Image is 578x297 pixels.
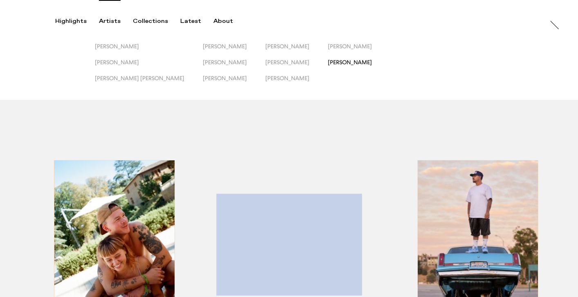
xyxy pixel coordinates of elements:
button: [PERSON_NAME] [328,59,390,75]
button: About [213,18,245,25]
button: [PERSON_NAME] [95,43,203,59]
div: Latest [180,18,201,25]
button: Latest [180,18,213,25]
button: Highlights [55,18,99,25]
button: Collections [133,18,180,25]
button: [PERSON_NAME] [203,75,265,91]
span: [PERSON_NAME] [328,59,372,65]
span: [PERSON_NAME] [265,75,309,81]
button: [PERSON_NAME] [95,59,203,75]
div: Collections [133,18,168,25]
span: [PERSON_NAME] [203,59,247,65]
span: [PERSON_NAME] [265,59,309,65]
span: [PERSON_NAME] [328,43,372,49]
span: [PERSON_NAME] [203,43,247,49]
button: [PERSON_NAME] [265,43,328,59]
button: [PERSON_NAME] [328,43,390,59]
span: [PERSON_NAME] [95,59,139,65]
button: [PERSON_NAME] [265,59,328,75]
div: Highlights [55,18,87,25]
button: [PERSON_NAME] [203,59,265,75]
div: Artists [99,18,121,25]
button: [PERSON_NAME] [PERSON_NAME] [95,75,203,91]
button: Artists [99,18,133,25]
button: [PERSON_NAME] [265,75,328,91]
span: [PERSON_NAME] [203,75,247,81]
span: [PERSON_NAME] [PERSON_NAME] [95,75,184,81]
span: [PERSON_NAME] [95,43,139,49]
button: [PERSON_NAME] [203,43,265,59]
span: [PERSON_NAME] [265,43,309,49]
div: About [213,18,233,25]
